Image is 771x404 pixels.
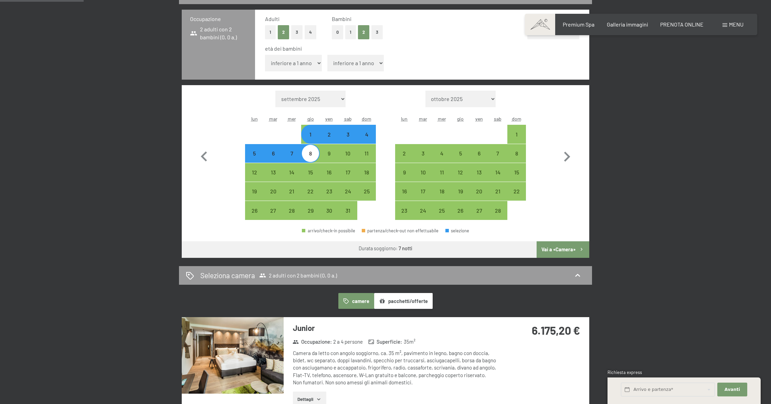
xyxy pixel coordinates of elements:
div: Thu Jan 22 2026 [301,182,320,201]
div: arrivo/check-in possibile [414,163,432,182]
abbr: giovedì [457,116,464,122]
div: arrivo/check-in possibile [283,201,301,220]
h3: Junior [293,323,498,333]
div: Wed Feb 11 2026 [432,163,451,182]
abbr: sabato [494,116,501,122]
div: 12 [452,170,469,187]
b: 7 notti [399,245,412,251]
div: Tue Feb 03 2026 [414,144,432,163]
div: Wed Jan 07 2026 [283,144,301,163]
div: arrivo/check-in possibile [395,144,414,163]
button: Avanti [717,383,747,397]
div: Fri Jan 09 2026 [320,144,338,163]
div: Sat Jan 10 2026 [339,144,357,163]
div: 5 [246,151,263,168]
div: 24 [414,208,432,225]
span: 2 adulti con 2 bambini (0, 0 a.) [190,26,247,41]
div: 23 [396,208,413,225]
div: 4 [433,151,450,168]
div: Thu Feb 19 2026 [451,182,470,201]
div: arrivo/check-in possibile [245,182,264,201]
div: arrivo/check-in possibile [264,182,282,201]
div: 2 [396,151,413,168]
div: arrivo/check-in possibile [507,144,526,163]
div: arrivo/check-in possibile [264,144,282,163]
span: Galleria immagini [607,21,648,28]
button: 1 [345,25,356,39]
div: 3 [339,132,357,149]
div: 24 [339,189,357,206]
div: Mon Feb 23 2026 [395,201,414,220]
div: Durata soggiorno: [359,245,412,252]
div: età dei bambini [265,45,574,52]
span: PRENOTA ONLINE [660,21,704,28]
div: 31 [339,208,357,225]
div: Mon Feb 16 2026 [395,182,414,201]
div: 25 [358,189,375,206]
div: 7 [283,151,300,168]
div: Fri Feb 13 2026 [470,163,488,182]
div: arrivo/check-in possibile [451,144,470,163]
span: 2 adulti con 2 bambini (0, 0 a.) [259,272,337,279]
strong: 6.175,20 € [532,324,580,337]
div: 30 [320,208,338,225]
div: 25 [433,208,450,225]
div: 6 [264,151,282,168]
div: 10 [414,170,432,187]
button: 4 [305,25,316,39]
strong: Occupazione : [293,338,332,345]
button: 3 [291,25,303,39]
div: arrivo/check-in possibile [451,182,470,201]
div: selezione [445,229,469,233]
div: Sun Jan 11 2026 [357,144,376,163]
div: arrivo/check-in possibile [470,182,488,201]
div: arrivo/check-in possibile [488,144,507,163]
div: 16 [396,189,413,206]
div: arrivo/check-in possibile [470,144,488,163]
div: arrivo/check-in possibile [320,163,338,182]
div: Sun Feb 08 2026 [507,144,526,163]
div: 7 [489,151,506,168]
div: Wed Jan 14 2026 [283,163,301,182]
abbr: mercoledì [438,116,446,122]
div: Fri Jan 30 2026 [320,201,338,220]
div: 28 [489,208,506,225]
span: Bambini [332,16,351,22]
div: arrivo/check-in possibile [470,201,488,220]
span: Avanti [725,386,740,393]
button: 2 [358,25,369,39]
div: arrivo/check-in possibile [451,163,470,182]
div: Sat Feb 07 2026 [488,144,507,163]
div: 14 [283,170,300,187]
div: Mon Jan 26 2026 [245,201,264,220]
div: 13 [471,170,488,187]
span: Richiesta express [608,370,642,375]
div: arrivo/check-in possibile [320,201,338,220]
a: Premium Spa [563,21,594,28]
div: 2 [320,132,338,149]
div: 20 [471,189,488,206]
div: 1 [508,132,525,149]
div: 20 [264,189,282,206]
div: 21 [489,189,506,206]
div: Mon Jan 19 2026 [245,182,264,201]
div: Sat Jan 24 2026 [339,182,357,201]
img: mss_renderimg.php [182,317,284,394]
div: arrivo/check-in possibile [245,163,264,182]
div: Tue Jan 06 2026 [264,144,282,163]
div: 18 [358,170,375,187]
button: 3 [371,25,383,39]
div: Fri Jan 16 2026 [320,163,338,182]
div: Thu Jan 08 2026 [301,144,320,163]
div: 8 [508,151,525,168]
div: Sat Jan 03 2026 [339,125,357,143]
div: 29 [302,208,319,225]
div: 4 [358,132,375,149]
div: Thu Jan 01 2026 [301,125,320,143]
div: arrivo/check-in possibile [357,144,376,163]
div: arrivo/check-in possibile [301,125,320,143]
div: 18 [433,189,450,206]
div: Wed Feb 25 2026 [432,201,451,220]
div: arrivo/check-in possibile [301,144,320,163]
